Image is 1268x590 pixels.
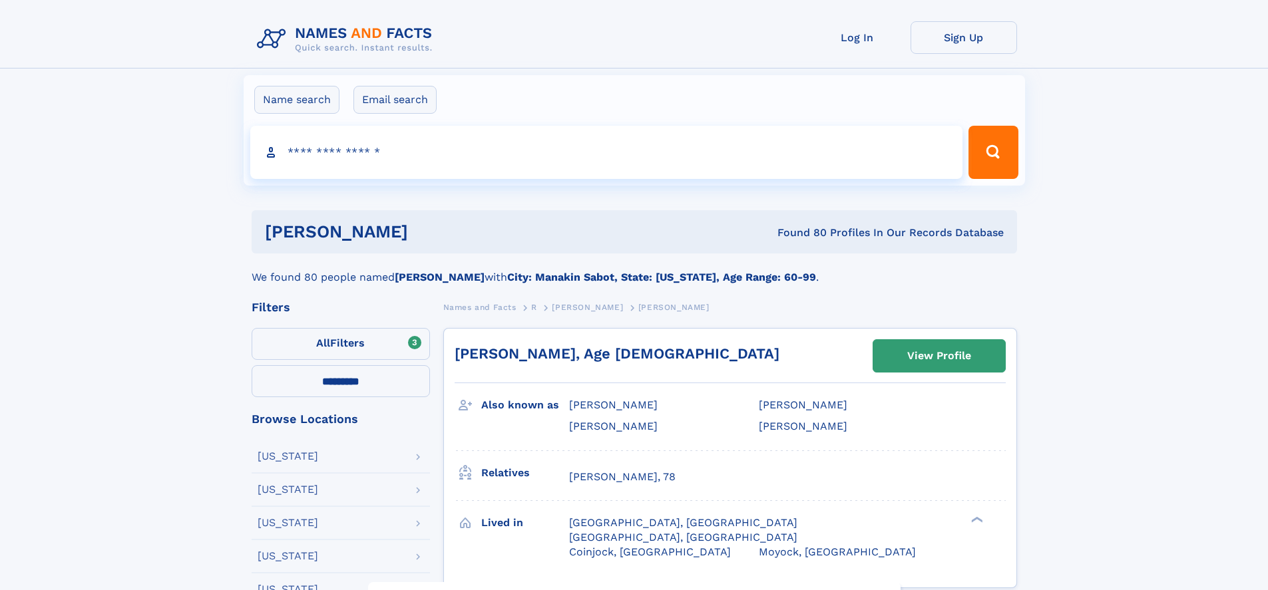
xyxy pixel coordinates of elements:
span: [PERSON_NAME] [638,303,710,312]
img: Logo Names and Facts [252,21,443,57]
label: Filters [252,328,430,360]
span: [PERSON_NAME] [759,398,847,411]
label: Name search [254,86,339,114]
a: View Profile [873,340,1005,372]
h1: [PERSON_NAME] [265,223,593,240]
h3: Lived in [481,512,569,534]
div: [US_STATE] [258,484,318,495]
div: Found 80 Profiles In Our Records Database [592,225,1004,240]
div: [US_STATE] [258,551,318,561]
span: [PERSON_NAME] [569,420,658,432]
span: [GEOGRAPHIC_DATA], [GEOGRAPHIC_DATA] [569,531,797,543]
div: ❯ [968,515,984,523]
a: R [531,299,537,315]
span: [GEOGRAPHIC_DATA], [GEOGRAPHIC_DATA] [569,516,797,529]
h3: Also known as [481,394,569,416]
label: Email search [353,86,437,114]
div: [US_STATE] [258,451,318,462]
a: Sign Up [911,21,1017,54]
div: Filters [252,301,430,313]
input: search input [250,126,963,179]
span: Moyock, [GEOGRAPHIC_DATA] [759,545,916,558]
span: Coinjock, [GEOGRAPHIC_DATA] [569,545,731,558]
h3: Relatives [481,462,569,484]
div: We found 80 people named with . [252,253,1017,285]
div: Browse Locations [252,413,430,425]
a: Log In [804,21,911,54]
a: Names and Facts [443,299,517,315]
a: [PERSON_NAME], Age [DEMOGRAPHIC_DATA] [455,345,779,362]
a: [PERSON_NAME], 78 [569,470,676,484]
b: [PERSON_NAME] [395,271,485,283]
div: View Profile [907,341,971,371]
span: All [316,337,330,349]
div: [US_STATE] [258,517,318,528]
span: [PERSON_NAME] [569,398,658,411]
span: [PERSON_NAME] [552,303,623,312]
span: [PERSON_NAME] [759,420,847,432]
b: City: Manakin Sabot, State: [US_STATE], Age Range: 60-99 [507,271,816,283]
a: [PERSON_NAME] [552,299,623,315]
button: Search Button [968,126,1018,179]
span: R [531,303,537,312]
